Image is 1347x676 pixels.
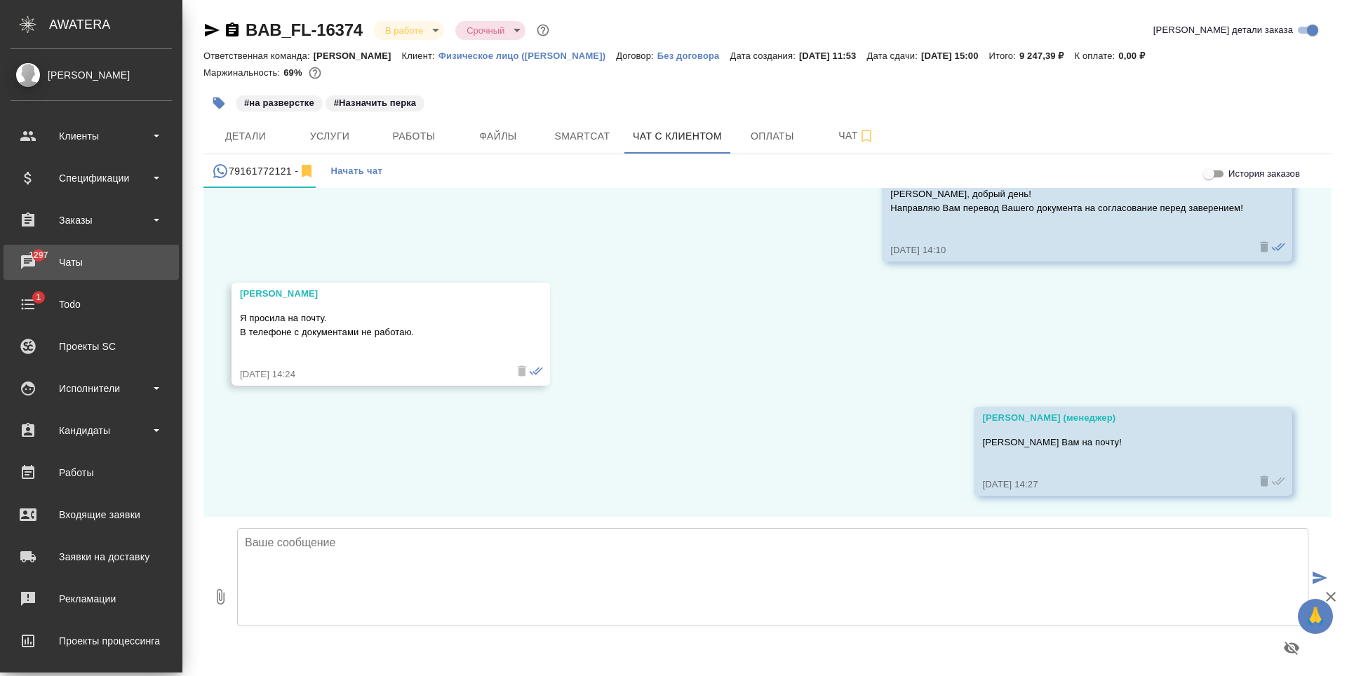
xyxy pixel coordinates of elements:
span: 1297 [20,248,56,262]
div: 79161772121 (Елена) - (undefined) [212,163,315,180]
div: [DATE] 14:10 [890,243,1243,257]
span: 1 [27,290,49,304]
div: [DATE] 14:27 [982,478,1243,492]
div: Заявки на доставку [11,546,172,567]
button: Добавить тэг [203,88,234,119]
button: 2360.00 RUB; [306,64,324,82]
p: Договор: [616,50,657,61]
span: Чат с клиентом [633,128,722,145]
button: Скопировать ссылку для ЯМессенджера [203,22,220,39]
span: [PERSON_NAME] детали заказа [1153,23,1293,37]
div: В работе [455,21,525,40]
div: Проекты процессинга [11,630,172,651]
p: [PERSON_NAME] [314,50,402,61]
a: Входящие заявки [4,497,179,532]
a: 1Todo [4,287,179,322]
div: Проекты SC [11,336,172,357]
a: BAB_FL-16374 [246,20,363,39]
p: 0,00 ₽ [1118,50,1155,61]
div: [PERSON_NAME] (менеджер) [982,411,1243,425]
p: Я просила на почту. В телефоне с документами не работаю. [240,311,501,339]
p: [DATE] 15:00 [921,50,989,61]
p: Дата сдачи: [867,50,921,61]
p: Ответственная команда: [203,50,314,61]
div: Спецификации [11,168,172,189]
p: [DATE] 11:53 [799,50,867,61]
p: [PERSON_NAME], добрый день! Направляю Вам перевод Вашего документа на согласование перед заверением! [890,187,1243,215]
p: 69% [283,67,305,78]
div: Todo [11,294,172,315]
div: В работе [374,21,444,40]
p: К оплате: [1075,50,1119,61]
div: Входящие заявки [11,504,172,525]
span: Детали [212,128,279,145]
div: [PERSON_NAME] [240,287,501,301]
p: [PERSON_NAME] Вам на почту! [982,435,1243,449]
div: Работы [11,462,172,483]
a: Проекты SC [4,329,179,364]
span: История заказов [1228,167,1300,181]
div: Рекламации [11,588,172,609]
button: Срочный [462,25,509,36]
p: 9 247,39 ₽ [1019,50,1075,61]
span: Файлы [464,128,532,145]
p: #на разверстке [244,96,314,110]
p: Маржинальность: [203,67,283,78]
span: Услуги [296,128,363,145]
p: #Назначить перка [334,96,416,110]
div: AWATERA [49,11,182,39]
span: Начать чат [330,163,382,180]
span: Работы [380,128,448,145]
button: 🙏 [1298,599,1333,634]
p: Физическое лицо ([PERSON_NAME]) [438,50,616,61]
button: Предпросмотр [1275,631,1308,665]
div: Чаты [11,252,172,273]
p: Клиент: [402,50,438,61]
a: Заявки на доставку [4,539,179,574]
span: Чат [823,127,890,144]
a: Без договора [657,49,730,61]
div: simple tabs example [203,154,1332,188]
a: Рекламации [4,581,179,616]
div: [DATE] 14:24 [240,367,501,381]
a: 1297Чаты [4,245,179,280]
p: Дата создания: [730,50,798,61]
button: В работе [381,25,427,36]
p: Итого: [989,50,1019,61]
div: [PERSON_NAME] [11,67,172,83]
button: Скопировать ссылку [224,22,241,39]
span: Оплаты [739,128,806,145]
span: 🙏 [1304,602,1327,631]
p: Без договора [657,50,730,61]
svg: Подписаться [858,128,875,144]
button: Начать чат [323,154,389,188]
div: Кандидаты [11,420,172,441]
div: Заказы [11,210,172,231]
a: Работы [4,455,179,490]
div: Исполнители [11,378,172,399]
div: Клиенты [11,126,172,147]
svg: Отписаться [298,163,315,180]
button: Доп статусы указывают на важность/срочность заказа [534,21,552,39]
a: Физическое лицо ([PERSON_NAME]) [438,49,616,61]
span: Smartcat [549,128,616,145]
a: Проекты процессинга [4,623,179,658]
